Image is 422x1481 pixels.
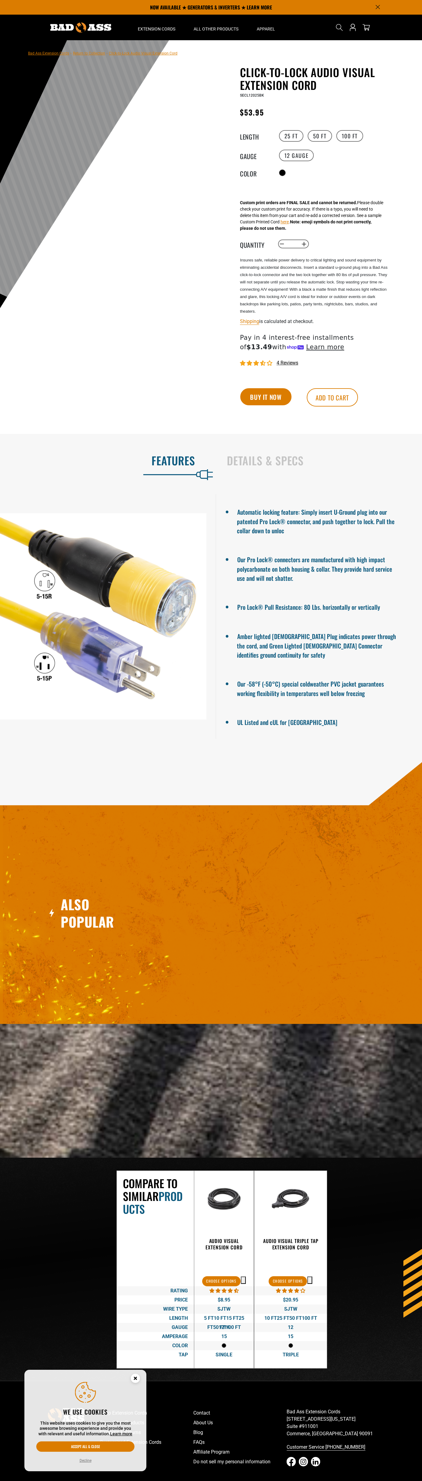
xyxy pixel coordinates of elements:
span: $53.95 [240,107,264,118]
span: › [106,51,108,55]
li: UL Listed and cUL for [GEOGRAPHIC_DATA] [237,716,401,727]
div: $8.95 [200,1295,248,1305]
div: Please double check your custom print for accuracy. If there is a typo, you will need to delete t... [240,200,383,232]
span: 15 FT [226,1315,239,1321]
h2: Compare To Similar [123,1177,188,1215]
div: Wire Type [116,1305,194,1314]
div: 15 [260,1332,321,1341]
button: Decline [78,1458,93,1464]
button: Accept all & close [36,1441,134,1452]
span: All Other Products [194,26,238,32]
legend: Gauge [240,151,270,159]
a: Affiliate Program [193,1447,287,1457]
div: Gauge [116,1323,194,1332]
span: 3.75 stars [276,1288,305,1294]
div: Price [116,1295,194,1305]
h2: Features [13,454,195,467]
span: 14 [224,1324,230,1330]
span: 3.50 stars [240,360,274,366]
a: Do not sell my personal information [193,1457,287,1467]
h2: Also Popular [61,896,132,930]
a: About Us [193,1418,287,1428]
span: 25 FT [207,1315,244,1330]
span: 12 [288,1324,293,1330]
div: Color [116,1341,194,1350]
h3: Audio Visual Triple Tap Extension Cord [260,1238,321,1251]
span: 50 FT [213,1324,226,1330]
strong: Note: emoji symbols do not print correctly, please do not use them. [240,219,371,231]
legend: Length [240,132,270,140]
span: 12 [219,1324,224,1330]
button: Audio Visual Triple Tap Extension Cord Choose options for Audio Visual Triple Tap Extension Cord ... [269,1276,307,1286]
div: SJTW [260,1305,321,1314]
a: Shop Other Products [100,1418,193,1428]
img: Bad Ass Extension Cords [50,23,111,33]
li: Automatic locking feature: Simply insert U-Ground plug into our patented Pro Lock® connector, and... [237,506,401,535]
div: Amperage [116,1332,194,1341]
span: 4 reviews [277,360,298,366]
label: 25 FT [279,130,303,142]
span: Products [123,1188,183,1217]
div: Single [200,1350,248,1359]
a: Customer Service [PHONE_NUMBER] [287,1442,380,1452]
a: Shipping [240,318,259,324]
legend: Color [240,169,270,177]
a: Blog [193,1428,287,1437]
label: 100 FT [336,130,363,142]
li: Our Pro Lock® connectors are manufactured with high impact polycarbonate on both housing & collar... [237,553,401,583]
span: 100 FT [302,1315,317,1321]
summary: Apparel [248,15,284,40]
h2: We use cookies [36,1408,134,1416]
div: is calculated at checkout. [240,317,389,325]
div: SJTW [200,1305,248,1314]
p: This website uses cookies to give you the most awesome browsing experience and provide you with r... [36,1421,134,1437]
button: Buy it now [240,388,291,405]
div: Triple [260,1350,321,1359]
li: Amber lighted [DEMOGRAPHIC_DATA] Plug indicates power through the cord, and Green Lighted [DEMOGR... [237,630,401,659]
div: Tap [116,1350,194,1359]
a: Shipping & Returns [100,1428,193,1437]
div: $20.95 [260,1295,321,1305]
div: Choose options for Audio Visual Extension Cord [241,1276,246,1284]
button: Close [241,1277,246,1284]
a: Learn more [110,1431,132,1436]
span: Insures safe, reliable power delivery to critical lighting and sound equipment by eliminating acc... [240,258,388,314]
h2: Details & Specs [227,454,409,467]
span: › [70,51,72,55]
a: Audio Visual Extension Cord [200,1238,248,1253]
span: 100 FT [226,1324,241,1330]
a: Contact [193,1408,287,1418]
a: Customized Extension Cords [100,1437,193,1447]
span: Apparel [257,26,275,32]
a: Audio Visual Triple Tap Extension Cord [260,1238,321,1253]
button: Close [307,1277,312,1284]
li: Pro Lock® Pull Resistance: 80 Lbs. horizontally or vertically [237,601,401,612]
span: 10 FT [264,1315,277,1321]
a: FAQs [193,1437,287,1447]
span: SECL12025BK [240,93,264,98]
label: 50 FT [308,130,332,142]
span: 5 FT [204,1315,214,1321]
div: Rating [116,1286,194,1295]
span: 25 FT [277,1315,289,1321]
button: Add to cart [307,388,358,407]
a: Bad Ass Extension Cords [28,51,69,55]
summary: Search [334,23,344,32]
div: 15 [200,1332,248,1341]
span: 4.68 stars [209,1288,239,1294]
label: Quantity [240,240,270,248]
div: Choose options for Audio Visual Triple Tap Extension Cord [307,1276,313,1284]
nav: breadcrumbs [28,49,177,57]
label: 12 Gauge [279,150,314,161]
summary: Extension Cords [129,15,184,40]
h3: Audio Visual Extension Cord [200,1238,248,1251]
span: Click-to-Lock Audio Visual Extension Cord [109,51,177,55]
button: here [281,219,289,225]
h1: Click-to-Lock Audio Visual Extension Cord [240,66,389,91]
span: Extension Cords [138,26,175,32]
summary: All Other Products [184,15,248,40]
a: Return to Collection [73,51,105,55]
li: Our -58°F (-50°C) special coldweather PVC jacket guarantees working flexibility in temperatures w... [237,678,401,698]
button: Audio Visual Extension Cord Choose options for Audio Visual Extension Cord 4.68 stars $8.95 SJTW ... [202,1276,241,1286]
aside: Cookie Consent [24,1370,146,1472]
